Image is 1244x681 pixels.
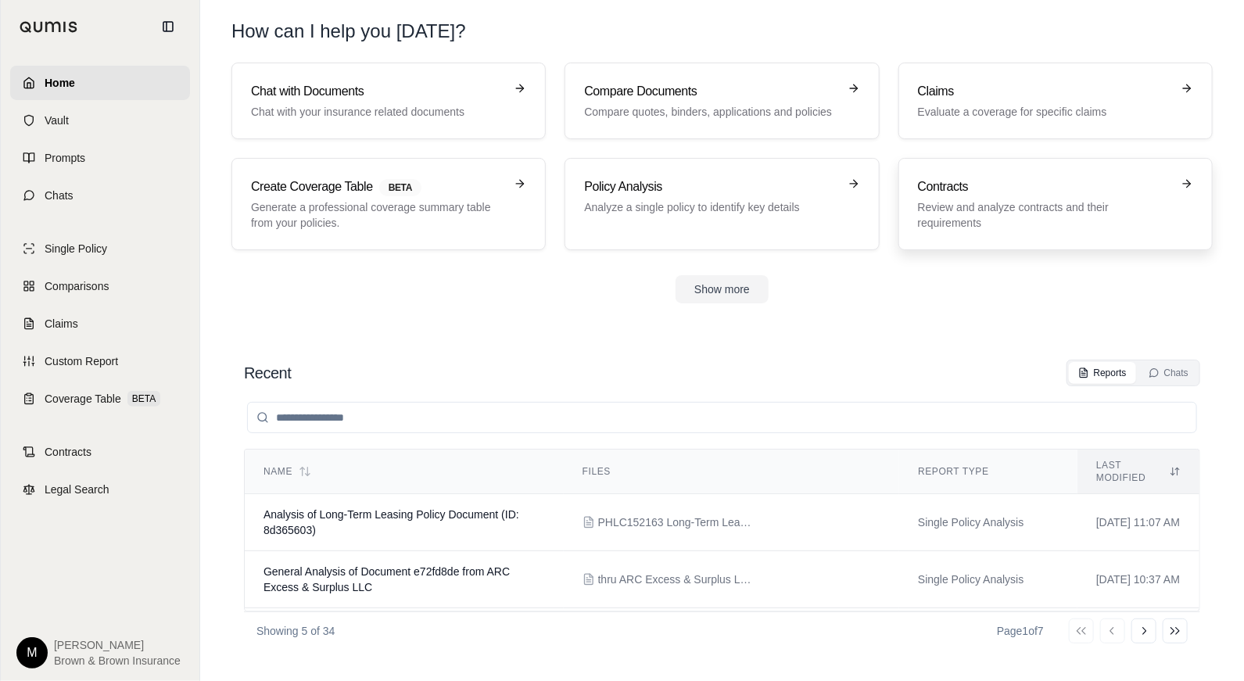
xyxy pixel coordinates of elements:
[263,508,519,536] span: Analysis of Long-Term Leasing Policy Document (ID: 8d365603)
[379,179,421,196] span: BETA
[899,450,1077,494] th: Report Type
[251,82,504,101] h3: Chat with Documents
[584,82,837,101] h3: Compare Documents
[45,391,121,407] span: Coverage Table
[231,63,546,139] a: Chat with DocumentsChat with your insurance related documents
[20,21,78,33] img: Qumis Logo
[10,435,190,469] a: Contracts
[45,353,118,369] span: Custom Report
[1096,459,1181,484] div: Last modified
[263,465,545,478] div: Name
[251,104,504,120] p: Chat with your insurance related documents
[997,623,1044,639] div: Page 1 of 7
[899,551,1077,608] td: Single Policy Analysis
[45,444,91,460] span: Contracts
[584,104,837,120] p: Compare quotes, binders, applications and policies
[54,637,181,653] span: [PERSON_NAME]
[45,278,109,294] span: Comparisons
[10,178,190,213] a: Chats
[918,82,1171,101] h3: Claims
[10,231,190,266] a: Single Policy
[584,177,837,196] h3: Policy Analysis
[1069,362,1136,384] button: Reports
[918,177,1171,196] h3: Contracts
[565,63,879,139] a: Compare DocumentsCompare quotes, binders, applications and policies
[45,482,109,497] span: Legal Search
[45,75,75,91] span: Home
[676,275,769,303] button: Show more
[598,514,755,530] span: PHLC152163 Long-Term Leasing Policy.PDF
[45,188,73,203] span: Chats
[10,382,190,416] a: Coverage TableBETA
[251,177,504,196] h3: Create Coverage Table
[1077,551,1199,608] td: [DATE] 10:37 AM
[1139,362,1198,384] button: Chats
[45,150,85,166] span: Prompts
[898,63,1213,139] a: ClaimsEvaluate a coverage for specific claims
[598,572,755,587] span: thru ARC Excess & Surplus LLC.PDF
[10,103,190,138] a: Vault
[10,306,190,341] a: Claims
[564,450,899,494] th: Files
[45,241,107,256] span: Single Policy
[231,158,546,250] a: Create Coverage TableBETAGenerate a professional coverage summary table from your policies.
[899,494,1077,551] td: Single Policy Analysis
[54,653,181,668] span: Brown & Brown Insurance
[10,344,190,378] a: Custom Report
[918,104,1171,120] p: Evaluate a coverage for specific claims
[10,269,190,303] a: Comparisons
[1078,367,1127,379] div: Reports
[231,19,466,44] h1: How can I help you [DATE]?
[898,158,1213,250] a: ContractsReview and analyze contracts and their requirements
[10,472,190,507] a: Legal Search
[1077,494,1199,551] td: [DATE] 11:07 AM
[584,199,837,215] p: Analyze a single policy to identify key details
[899,608,1077,665] td: Single Policy Analysis
[251,199,504,231] p: Generate a professional coverage summary table from your policies.
[156,14,181,39] button: Collapse sidebar
[10,141,190,175] a: Prompts
[256,623,335,639] p: Showing 5 of 34
[45,113,69,128] span: Vault
[1077,608,1199,665] td: [DATE] 09:20 AM
[16,637,48,668] div: M
[565,158,879,250] a: Policy AnalysisAnalyze a single policy to identify key details
[263,565,510,593] span: General Analysis of Document e72fd8de from ARC Excess & Surplus LLC
[10,66,190,100] a: Home
[127,391,160,407] span: BETA
[244,362,291,384] h2: Recent
[1149,367,1188,379] div: Chats
[918,199,1171,231] p: Review and analyze contracts and their requirements
[45,316,78,332] span: Claims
